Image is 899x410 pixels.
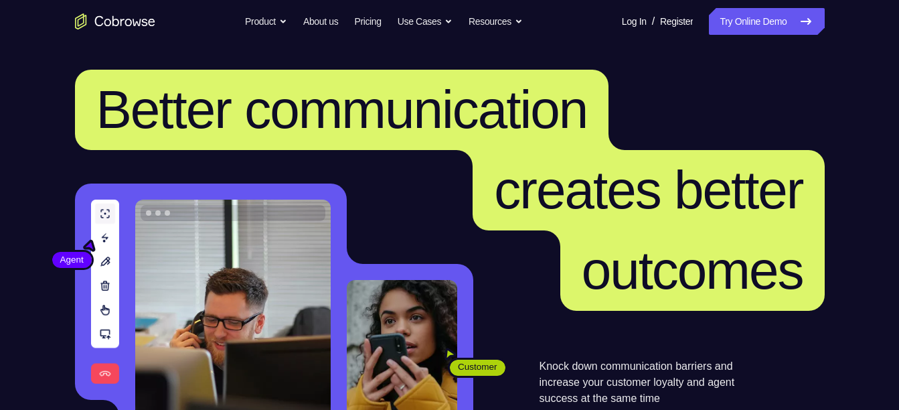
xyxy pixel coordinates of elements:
[75,13,155,29] a: Go to the home page
[622,8,647,35] a: Log In
[303,8,338,35] a: About us
[652,13,655,29] span: /
[398,8,453,35] button: Use Cases
[96,80,588,139] span: Better communication
[469,8,523,35] button: Resources
[245,8,287,35] button: Product
[354,8,381,35] a: Pricing
[494,160,803,220] span: creates better
[540,358,758,407] p: Knock down communication barriers and increase your customer loyalty and agent success at the sam...
[582,241,803,300] span: outcomes
[660,8,693,35] a: Register
[709,8,824,35] a: Try Online Demo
